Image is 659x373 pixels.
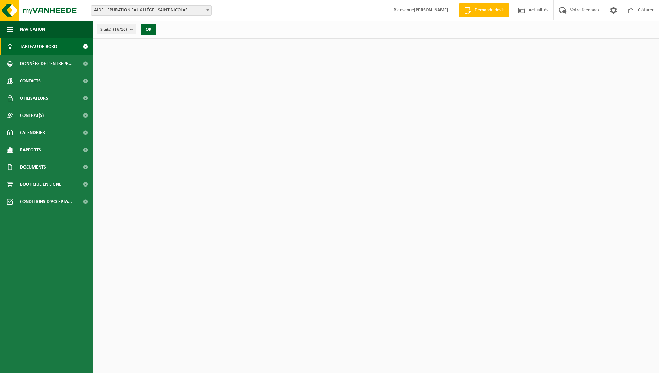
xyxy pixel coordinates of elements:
[20,38,57,55] span: Tableau de bord
[91,6,211,15] span: AIDE - ÉPURATION EAUX LIÉGE - SAINT-NICOLAS
[20,107,44,124] span: Contrat(s)
[20,159,46,176] span: Documents
[20,141,41,159] span: Rapports
[473,7,506,14] span: Demande devis
[97,24,136,34] button: Site(s)(16/16)
[113,27,127,32] count: (16/16)
[20,193,72,210] span: Conditions d'accepta...
[100,24,127,35] span: Site(s)
[20,72,41,90] span: Contacts
[20,21,45,38] span: Navigation
[20,124,45,141] span: Calendrier
[20,55,73,72] span: Données de l'entrepr...
[20,90,48,107] span: Utilisateurs
[414,8,448,13] strong: [PERSON_NAME]
[91,5,212,16] span: AIDE - ÉPURATION EAUX LIÉGE - SAINT-NICOLAS
[459,3,509,17] a: Demande devis
[20,176,61,193] span: Boutique en ligne
[141,24,156,35] button: OK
